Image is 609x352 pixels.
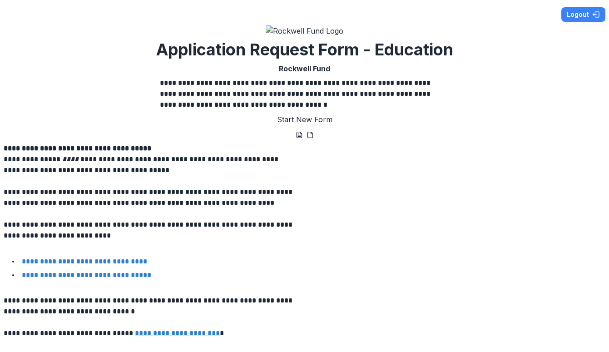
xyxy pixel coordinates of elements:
[266,25,343,36] img: Rockwell Fund Logo
[279,63,330,74] p: Rockwell Fund
[307,129,314,139] button: pdf-download
[296,129,303,139] button: word-download
[561,7,605,22] button: Logout
[277,114,332,125] button: Start New Form
[156,40,453,59] h2: Application Request Form - Education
